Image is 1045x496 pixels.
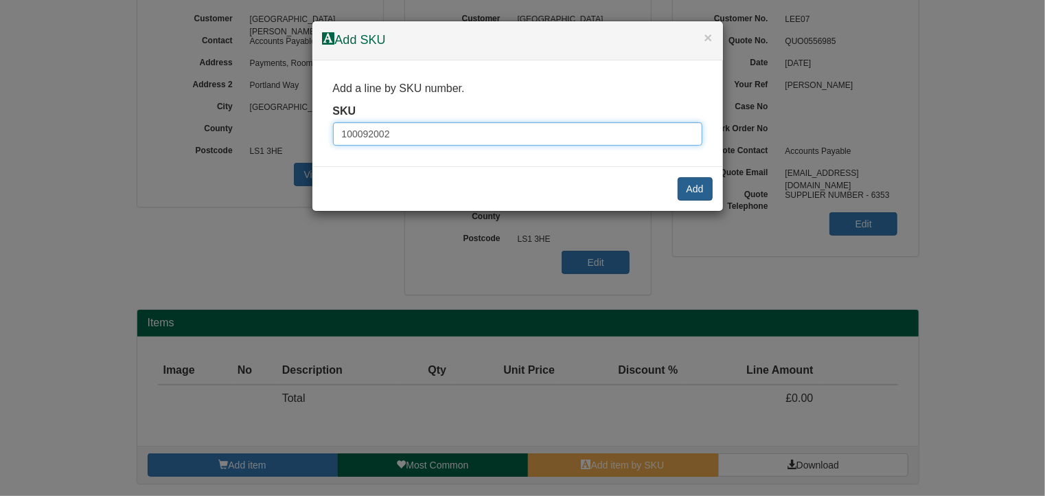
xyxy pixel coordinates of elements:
input: Type SKU [333,122,702,146]
label: SKU [333,104,356,120]
h4: Add SKU [323,32,713,49]
p: Add a line by SKU number. [333,81,702,97]
button: × [704,30,712,45]
button: Add [678,177,713,201]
